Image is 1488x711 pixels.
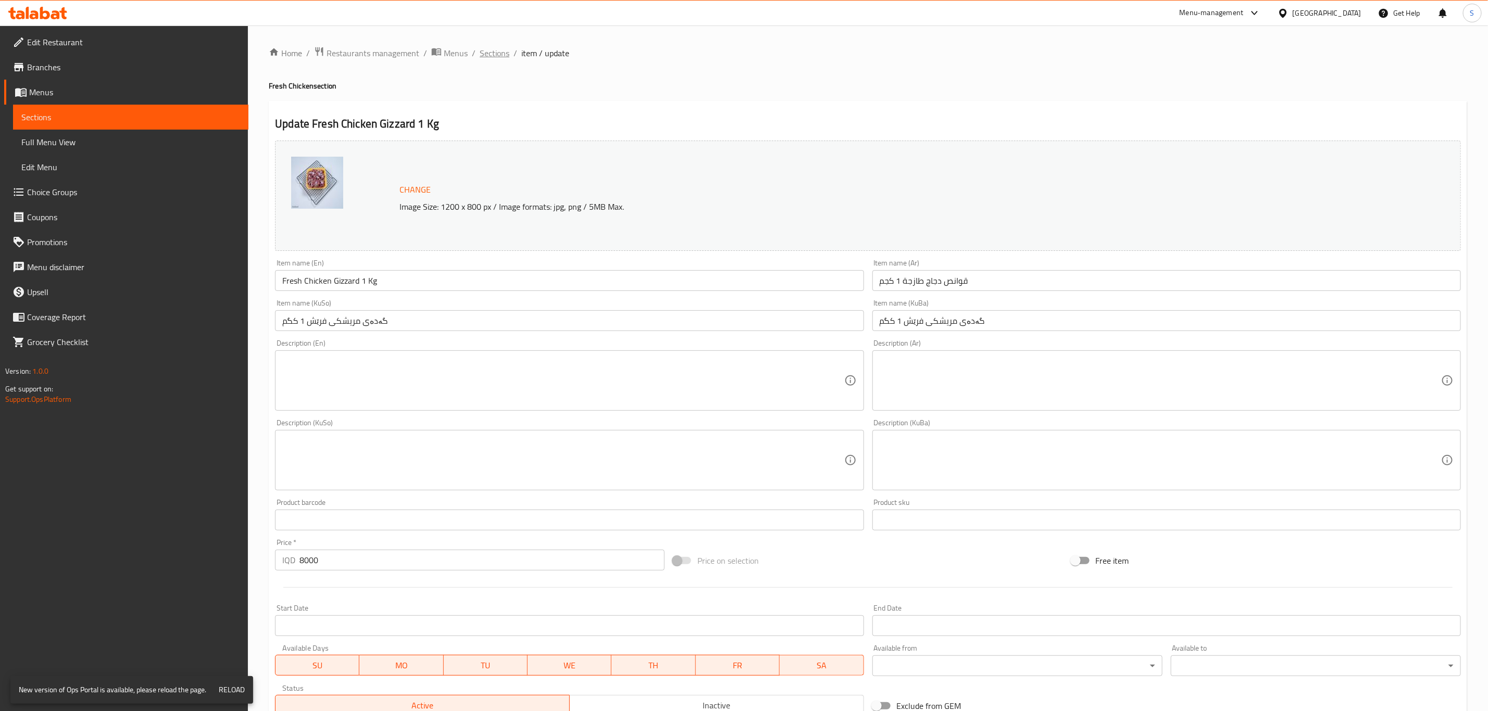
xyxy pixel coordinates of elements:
[219,683,245,696] span: Reload
[27,61,240,73] span: Branches
[27,211,240,223] span: Coupons
[697,554,759,567] span: Price on selection
[275,655,359,676] button: SU
[1096,554,1129,567] span: Free item
[27,336,240,348] span: Grocery Checklist
[611,655,695,676] button: TH
[399,182,431,197] span: Change
[514,47,517,59] li: /
[431,46,468,60] a: Menus
[280,658,355,673] span: SU
[521,47,569,59] span: item / update
[4,255,248,280] a: Menu disclaimer
[215,680,249,700] button: Reload
[528,655,611,676] button: WE
[21,111,240,123] span: Sections
[327,47,419,59] span: Restaurants management
[5,364,31,378] span: Version:
[21,161,240,173] span: Edit Menu
[1180,7,1244,19] div: Menu-management
[269,47,302,59] a: Home
[4,80,248,105] a: Menus
[282,554,295,566] p: IQD
[448,658,523,673] span: TU
[872,310,1461,331] input: Enter name KuBa
[395,200,1260,213] p: Image Size: 1200 x 800 px / Image formats: jpg, png / 5MB Max.
[27,186,240,198] span: Choice Groups
[472,47,476,59] li: /
[291,157,343,209] img: Yasin_Qasab_%D8%A7%D8%AC%D9%86%D8%AD%D8%A9_%D8%AF%D8%AC%D8%A7%D8%AC__%D9%85638904323890726273.jpg
[4,30,248,55] a: Edit Restaurant
[423,47,427,59] li: /
[696,655,780,676] button: FR
[27,236,240,248] span: Promotions
[4,180,248,205] a: Choice Groups
[4,280,248,304] a: Upsell
[4,230,248,255] a: Promotions
[4,205,248,230] a: Coupons
[872,510,1461,530] input: Please enter product sku
[275,270,864,291] input: Enter name En
[269,81,1467,91] h4: Fresh Chicken section
[480,47,509,59] a: Sections
[5,392,71,406] a: Support.OpsPlatform
[13,130,248,155] a: Full Menu View
[13,155,248,180] a: Edit Menu
[299,550,665,570] input: Please enter price
[19,679,206,701] div: New version of Ops Portal is available, please reload the page.
[700,658,776,673] span: FR
[359,655,443,676] button: MO
[27,286,240,298] span: Upsell
[29,86,240,98] span: Menus
[532,658,607,673] span: WE
[13,105,248,130] a: Sections
[444,47,468,59] span: Menus
[21,136,240,148] span: Full Menu View
[4,304,248,329] a: Coverage Report
[275,116,1461,132] h2: Update Fresh Chicken Gizzard 1 Kg
[27,261,240,273] span: Menu disclaimer
[275,510,864,530] input: Please enter product barcode
[444,655,528,676] button: TU
[4,55,248,80] a: Branches
[314,46,419,60] a: Restaurants management
[784,658,859,673] span: SA
[395,179,435,200] button: Change
[32,364,48,378] span: 1.0.0
[780,655,864,676] button: SA
[1293,7,1361,19] div: [GEOGRAPHIC_DATA]
[1171,655,1461,676] div: ​
[27,36,240,48] span: Edit Restaurant
[5,382,53,396] span: Get support on:
[872,270,1461,291] input: Enter name Ar
[306,47,310,59] li: /
[27,311,240,323] span: Coverage Report
[1470,7,1474,19] span: S
[364,658,439,673] span: MO
[4,329,248,354] a: Grocery Checklist
[275,310,864,331] input: Enter name KuSo
[269,46,1467,60] nav: breadcrumb
[872,655,1162,676] div: ​
[616,658,691,673] span: TH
